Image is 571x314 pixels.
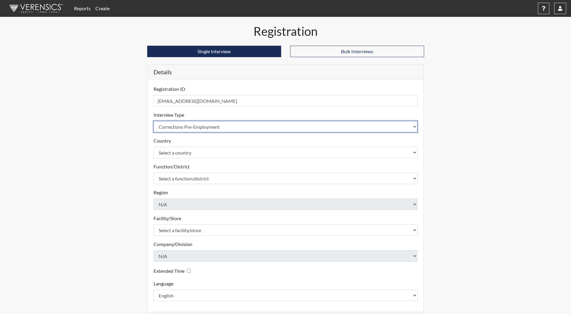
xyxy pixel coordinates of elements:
[154,215,181,222] label: Facility/Store
[93,2,112,14] a: Create
[147,65,424,79] h5: Details
[147,24,424,38] h1: Registration
[154,137,171,144] label: Country
[154,267,185,275] label: Extended Time
[154,266,193,275] div: Checking this box will provide the interviewee with an accomodation of extra time to answer each ...
[154,95,418,106] input: Insert a Registration ID, which needs to be a unique alphanumeric value for each interviewee
[154,163,190,170] label: Function/District
[154,241,192,248] label: Company/Division
[147,46,281,57] button: Single Interview
[72,2,93,14] a: Reports
[290,46,424,57] button: Bulk Interviews
[154,85,185,93] label: Registration ID
[154,111,184,119] label: Interview Type
[154,189,168,196] label: Region
[154,280,173,287] label: Language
